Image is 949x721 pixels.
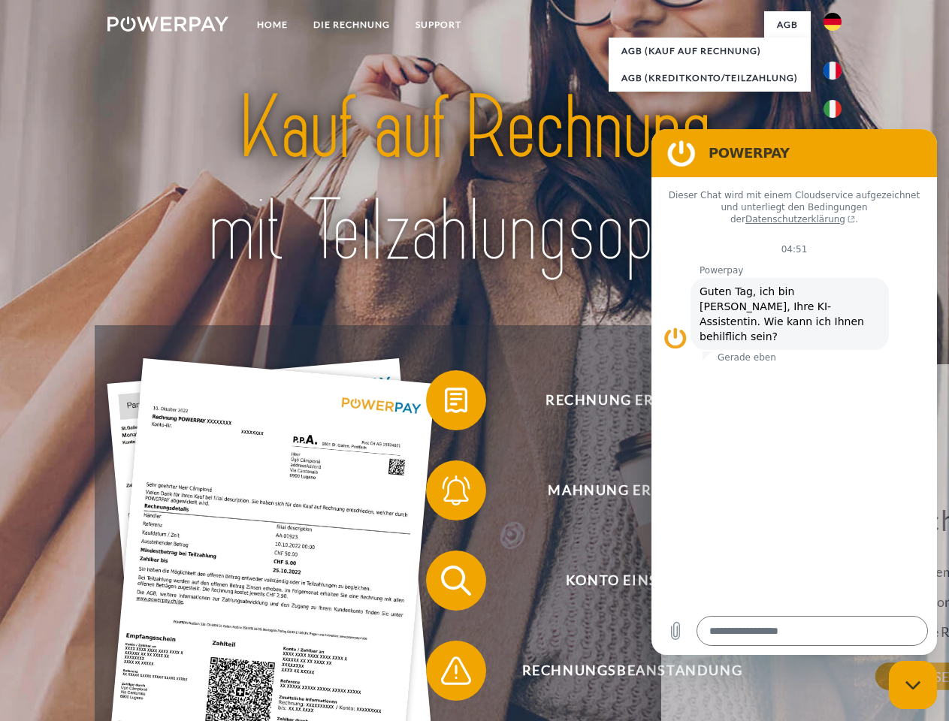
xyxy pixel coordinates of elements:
img: it [824,100,842,118]
iframe: Schaltfläche zum Öffnen des Messaging-Fensters; Konversation läuft [889,661,937,709]
a: AGB (Kreditkonto/Teilzahlung) [609,65,811,92]
span: Mahnung erhalten? [448,460,816,520]
a: SUPPORT [403,11,474,38]
img: qb_warning.svg [437,652,475,689]
a: AGB (Kauf auf Rechnung) [609,38,811,65]
a: DIE RECHNUNG [301,11,403,38]
img: qb_search.svg [437,562,475,599]
button: Rechnung erhalten? [426,370,817,430]
span: Konto einsehen [448,551,816,611]
img: de [824,13,842,31]
button: Konto einsehen [426,551,817,611]
span: Rechnung erhalten? [448,370,816,430]
img: qb_bell.svg [437,472,475,509]
a: agb [764,11,811,38]
img: fr [824,62,842,80]
img: qb_bill.svg [437,382,475,419]
img: logo-powerpay-white.svg [107,17,228,32]
img: title-powerpay_de.svg [144,72,805,288]
button: Rechnungsbeanstandung [426,641,817,701]
span: Rechnungsbeanstandung [448,641,816,701]
button: Mahnung erhalten? [426,460,817,520]
iframe: Messaging-Fenster [651,129,937,655]
a: Home [244,11,301,38]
